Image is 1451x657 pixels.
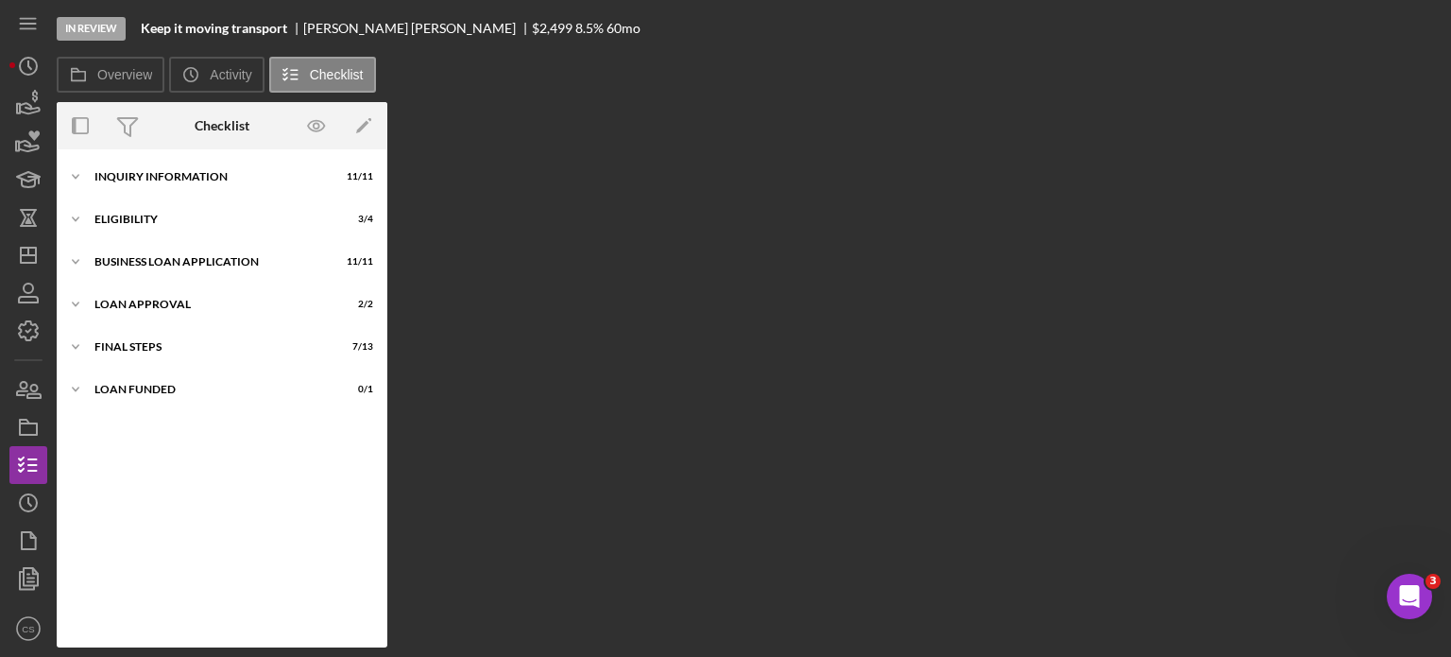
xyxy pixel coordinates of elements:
[22,624,34,634] text: CS
[1387,574,1432,619] iframe: Intercom live chat
[339,256,373,268] div: 11 / 11
[141,21,287,36] b: Keep it moving transport
[606,21,640,36] div: 60 mo
[97,67,152,82] label: Overview
[269,57,376,93] button: Checklist
[339,171,373,182] div: 11 / 11
[303,21,532,36] div: [PERSON_NAME] [PERSON_NAME]
[195,118,249,133] div: Checklist
[94,384,326,395] div: LOAN FUNDED
[94,214,326,225] div: Eligibility
[210,67,251,82] label: Activity
[94,256,326,268] div: BUSINESS LOAN APPLICATION
[339,341,373,353] div: 7 / 13
[310,67,364,82] label: Checklist
[57,57,164,93] button: Overview
[94,171,326,182] div: INQUIRY INFORMATION
[339,384,373,395] div: 0 / 1
[1425,574,1441,589] span: 3
[57,17,126,41] div: In Review
[532,21,572,36] div: $2,499
[169,57,264,93] button: Activity
[9,610,47,648] button: CS
[94,299,326,310] div: Loan Approval
[94,341,326,353] div: Final Steps
[575,21,604,36] div: 8.5 %
[339,299,373,310] div: 2 / 2
[339,214,373,225] div: 3 / 4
